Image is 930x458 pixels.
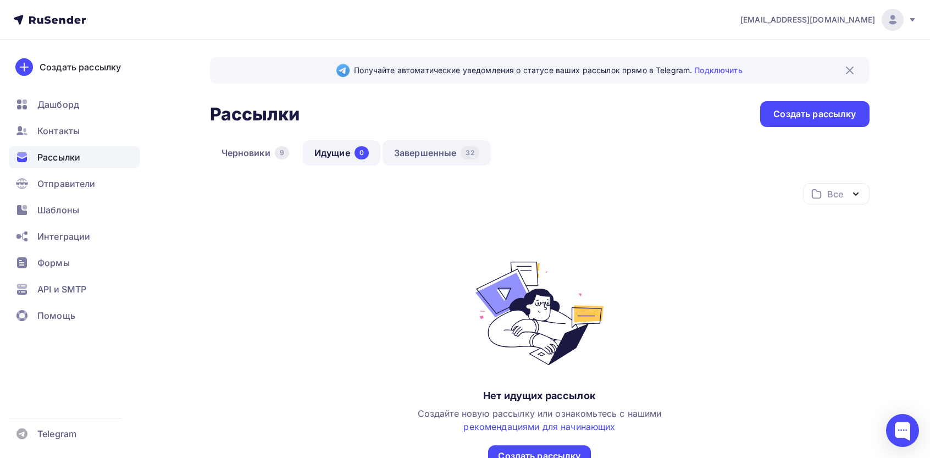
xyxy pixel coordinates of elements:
span: Помощь [37,309,75,322]
div: Все [827,187,843,201]
div: Нет идущих рассылок [483,389,596,402]
h2: Рассылки [210,103,300,125]
span: Формы [37,256,70,269]
img: Telegram [336,64,350,77]
a: [EMAIL_ADDRESS][DOMAIN_NAME] [740,9,917,31]
span: Интеграции [37,230,90,243]
span: Шаблоны [37,203,79,217]
a: Подключить [694,65,742,75]
span: API и SMTP [37,283,86,296]
div: 0 [355,146,369,159]
span: Рассылки [37,151,80,164]
div: 9 [275,146,289,159]
a: Отправители [9,173,140,195]
a: Завершенные32 [383,140,491,165]
button: Все [803,183,870,205]
span: Контакты [37,124,80,137]
a: Черновики9 [210,140,301,165]
span: Telegram [37,427,76,440]
span: Получайте автоматические уведомления о статусе ваших рассылок прямо в Telegram. [354,65,742,76]
span: Создайте новую рассылку или ознакомьтесь с нашими [418,408,662,432]
a: Шаблоны [9,199,140,221]
a: Дашборд [9,93,140,115]
span: Отправители [37,177,96,190]
div: Создать рассылку [773,108,856,120]
span: Дашборд [37,98,79,111]
a: Рассылки [9,146,140,168]
span: [EMAIL_ADDRESS][DOMAIN_NAME] [740,14,875,25]
a: рекомендациями для начинающих [463,421,615,432]
a: Контакты [9,120,140,142]
div: Создать рассылку [40,60,121,74]
a: Формы [9,252,140,274]
a: Идущие0 [303,140,380,165]
div: 32 [461,146,479,159]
